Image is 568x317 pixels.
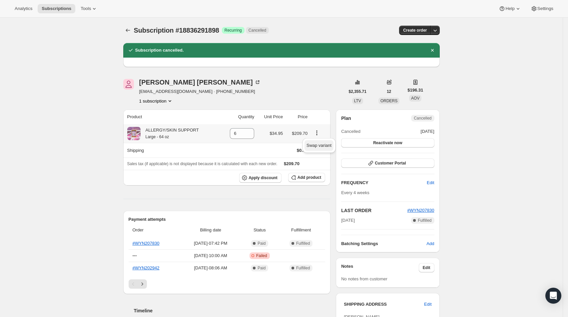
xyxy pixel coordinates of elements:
[249,28,266,33] span: Cancelled
[341,138,434,148] button: Reactivate now
[407,208,434,213] a: #WYN207830
[407,207,434,214] button: #WYN207830
[427,179,434,186] span: Edit
[270,131,283,136] span: $34.95
[545,288,561,304] div: Open Intercom Messenger
[373,140,402,146] span: Reactivate now
[133,241,160,246] a: #WYN207830
[399,26,431,35] button: Create order
[311,129,322,137] button: Product actions
[129,223,181,237] th: Order
[183,240,239,247] span: [DATE] · 07:42 PM
[375,160,406,166] span: Customer Portal
[420,299,435,310] button: Edit
[387,89,391,94] span: 12
[129,279,325,289] nav: Pagination
[123,26,133,35] button: Subscriptions
[258,265,266,271] span: Paid
[407,87,423,94] span: $196.31
[127,161,278,166] span: Sales tax (if applicable) is not displayed because it is calculated with each new order.
[133,253,137,258] span: ---
[423,265,430,270] span: Edit
[15,6,32,11] span: Analytics
[341,217,355,224] span: [DATE]
[380,99,397,103] span: ORDERS
[141,127,199,140] div: ALLERGY/SKIN SUPPORT
[383,87,395,96] button: 12
[133,265,160,270] a: #WYN202942
[123,79,134,90] span: Jami Catron
[344,301,424,308] h3: SHIPPING ADDRESS
[341,115,351,122] h2: Plan
[411,96,419,101] span: AOV
[414,116,431,121] span: Cancelled
[77,4,102,13] button: Tools
[183,227,239,233] span: Billing date
[134,27,219,34] span: Subscription #18836291898
[281,227,321,233] span: Fulfillment
[297,148,308,153] span: $0.00
[42,6,71,11] span: Subscriptions
[403,28,427,33] span: Create order
[306,143,331,148] span: Swap variant
[422,238,438,249] button: Add
[249,175,278,180] span: Apply discount
[297,175,321,180] span: Add product
[495,4,525,13] button: Help
[341,207,407,214] h2: LAST ORDER
[426,240,434,247] span: Add
[296,241,310,246] span: Fulfilled
[183,265,239,271] span: [DATE] · 08:06 AM
[225,28,242,33] span: Recurring
[123,110,221,124] th: Product
[38,4,75,13] button: Subscriptions
[292,131,307,136] span: $209.70
[256,253,267,258] span: Failed
[341,190,369,195] span: Every 4 weeks
[341,240,426,247] h6: Batching Settings
[139,88,261,95] span: [EMAIL_ADDRESS][DOMAIN_NAME] · [PHONE_NUMBER]
[258,241,266,246] span: Paid
[354,99,361,103] span: LTV
[183,252,239,259] span: [DATE] · 10:00 AM
[284,161,299,166] span: $209.70
[288,173,325,182] button: Add product
[341,276,387,281] span: No notes from customer
[139,79,261,86] div: [PERSON_NAME] [PERSON_NAME]
[418,218,431,223] span: Fulfilled
[285,110,309,124] th: Price
[341,158,434,168] button: Customer Portal
[424,301,431,308] span: Edit
[537,6,553,11] span: Settings
[221,110,256,124] th: Quantity
[349,89,366,94] span: $2,355.71
[341,263,419,272] h3: Notes
[81,6,91,11] span: Tools
[256,110,285,124] th: Unit Price
[505,6,514,11] span: Help
[239,173,282,183] button: Apply discount
[423,177,438,188] button: Edit
[135,47,184,54] h2: Subscription cancelled.
[296,265,310,271] span: Fulfilled
[304,140,333,151] button: Swap variant
[134,307,331,314] h2: Timeline
[419,263,434,272] button: Edit
[129,216,325,223] h2: Payment attempts
[341,128,360,135] span: Cancelled
[428,46,437,55] button: Dismiss notification
[146,135,169,139] small: Large - 64 oz
[527,4,557,13] button: Settings
[139,98,173,104] button: Product actions
[138,279,147,289] button: Next
[123,143,221,158] th: Shipping
[345,87,370,96] button: $2,355.71
[421,128,434,135] span: [DATE]
[242,227,277,233] span: Status
[127,127,141,140] img: product img
[341,179,427,186] h2: FREQUENCY
[11,4,36,13] button: Analytics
